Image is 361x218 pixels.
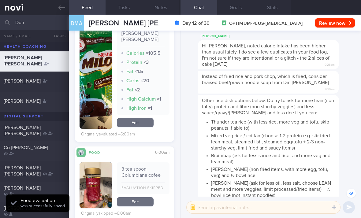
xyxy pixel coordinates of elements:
[325,86,335,91] span: 9:30am
[67,12,86,35] div: DMA
[126,51,145,56] strong: Calories
[202,43,329,67] span: Hi [PERSON_NAME], noted calorie intake has been higher than usual lately. I do see a few duplicat...
[4,55,42,66] span: [PERSON_NAME] [PERSON_NAME]
[121,186,165,190] div: Evaluation skipped
[86,150,110,155] div: Food
[4,79,41,83] span: [PERSON_NAME]
[211,151,335,165] li: Bibimbap (ask for less sauce and rice, and more veg and lean meat)
[198,33,357,40] div: [PERSON_NAME]
[126,106,147,111] strong: High Iron
[80,162,112,208] img: 3 tea spoon Columbiana cofee
[4,99,41,104] span: [PERSON_NAME]
[117,118,154,127] a: Edit
[325,61,335,67] span: 9:28am
[229,20,303,27] span: OPTIMUM-PLUS-[MEDICAL_DATA]
[211,117,335,131] li: Thunder tea rice (with less rice, more veg and tofu, skip peanuts if able to)
[126,97,156,102] strong: High Calcium
[157,97,161,102] strong: × 1
[182,20,210,26] strong: Day 12 of 30
[146,51,161,56] strong: × 105.5
[143,60,149,65] strong: × 3
[126,87,133,92] strong: Fat
[148,106,152,111] strong: × 1
[126,69,133,74] strong: Fat
[44,30,69,42] button: Tasks
[89,20,204,27] span: [PERSON_NAME] [PERSON_NAME]
[135,69,143,74] strong: × 1.5
[155,150,169,155] span: 6:00am
[211,165,335,179] li: [PERSON_NAME] (non fried items, with more egg, tofu, veg) and ½ bowl rice
[126,78,140,83] strong: Carbs
[121,24,165,47] div: 1 sachet [PERSON_NAME] [PERSON_NAME]
[4,186,41,190] span: [PERSON_NAME]
[202,74,329,85] span: Instead of fried rice and pork chop, which is fried, consider braised beef/prawn noodle soup from...
[20,204,65,208] span: was successfully saved
[315,18,355,28] button: Review now
[80,20,112,129] img: 1 sachet milo gao siew dai
[141,78,149,83] strong: × 20
[4,165,41,176] span: [PERSON_NAME] [PERSON_NAME]
[135,87,140,92] strong: × 2
[126,60,142,65] strong: Protein
[20,198,65,204] div: Food evaluation
[117,197,154,206] a: Edit
[4,125,41,136] span: [PERSON_NAME] [PERSON_NAME]
[81,211,131,216] div: Originally skipped – 6:00am
[81,132,135,137] div: Originally evaluated – 6:00am
[4,206,41,211] span: [PERSON_NAME]
[211,179,335,198] li: [PERSON_NAME] (ask for less oil, less salt, choose LEAN meat and more veggies, limit processed/fr...
[211,131,335,151] li: Mixed veg rice / cai fan (choose 1-2 protein e.g. stir fried lean meat, steamed fish, steamed egg...
[4,145,48,150] span: Co [PERSON_NAME]
[121,166,165,183] div: 3 tea spoon Columbiana cofee
[202,98,334,115] span: Other rice dish options below. Do try to ask for more lean (non fatty) protein and fibre (non sta...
